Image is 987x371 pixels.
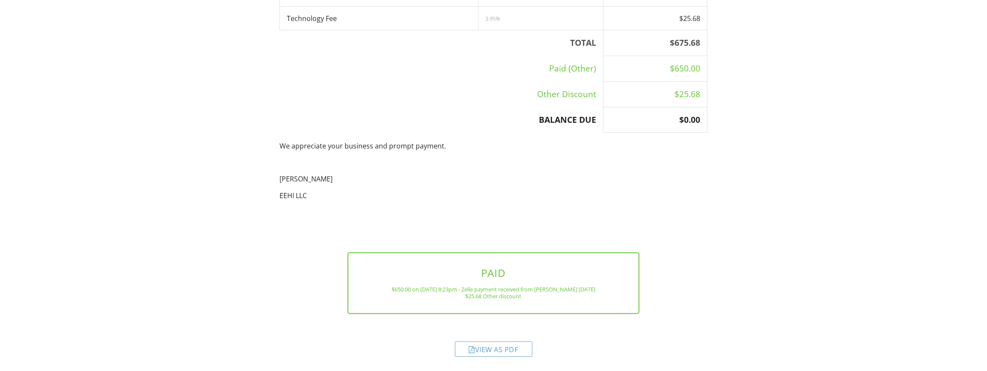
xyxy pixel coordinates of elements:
[362,293,625,300] div: $25.68 Other discount
[280,30,603,56] th: TOTAL
[603,30,708,56] th: $675.68
[362,286,625,293] div: $650.00 on [DATE] 8:23pm - Zelle payment received from [PERSON_NAME] [DATE]
[603,56,708,81] td: $650.00
[279,191,708,200] p: EEHI LLC
[280,56,603,81] td: Paid (Other)
[455,347,532,356] a: View as PDF
[362,267,625,279] h3: PAID
[280,107,603,133] th: BALANCE DUE
[280,6,479,30] td: Technology Fee
[485,15,596,22] div: 3.95%
[279,174,708,184] p: [PERSON_NAME]
[603,81,708,107] td: $25.68
[603,107,708,133] th: $0.00
[279,141,708,151] p: We appreciate your business and prompt payment.
[455,341,532,357] div: View as PDF
[603,6,708,30] td: $25.68
[280,81,603,107] td: Other Discount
